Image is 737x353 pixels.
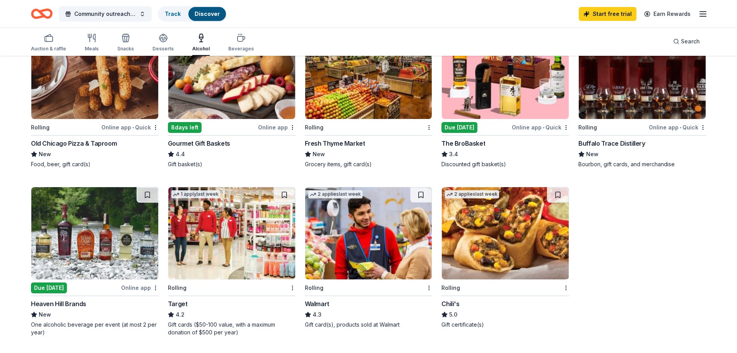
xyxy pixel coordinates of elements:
img: Image for Fresh Thyme Market [305,27,432,119]
div: Buffalo Trace Distillery [578,139,645,148]
span: • [680,124,681,131]
div: Beverages [228,46,254,52]
span: New [39,150,51,159]
a: Track [165,10,181,17]
a: Image for Chili's2 applieslast weekRollingChili's5.0Gift certificate(s) [441,187,569,329]
a: Image for Old Chicago Pizza & Taproom2 applieslast weekRollingOnline app•QuickOld Chicago Pizza &... [31,26,159,168]
div: Gift card(s), products sold at Walmart [305,321,433,329]
div: 8 days left [168,122,202,133]
div: Heaven Hill Brands [31,299,86,308]
img: Image for Target [168,187,295,279]
div: Gourmet Gift Baskets [168,139,230,148]
div: Due [DATE] [441,122,477,133]
a: Start free trial [579,7,636,21]
span: 3.4 [449,150,458,159]
a: Image for Target1 applylast weekRollingTarget4.2Gift cards ($50-100 value, with a maximum donatio... [168,187,296,336]
div: Old Chicago Pizza & Taproom [31,139,117,148]
div: Rolling [578,123,597,132]
div: Gift certificate(s) [441,321,569,329]
span: 5.0 [449,310,457,319]
div: Rolling [305,283,323,293]
img: Image for Walmart [305,187,432,279]
div: Snacks [117,46,134,52]
span: 4.2 [176,310,185,319]
div: Chili's [441,299,459,308]
img: Image for Heaven Hill Brands [31,187,158,279]
div: Online app Quick [101,122,159,132]
button: Desserts [152,30,174,56]
span: Community outreach Winona [74,9,136,19]
div: The BroBasket [441,139,485,148]
div: Walmart [305,299,329,308]
div: Discounted gift basket(s) [441,160,569,168]
span: New [586,150,598,159]
div: Grocery items, gift card(s) [305,160,433,168]
span: 4.4 [176,150,185,159]
div: Rolling [168,283,186,293]
span: New [313,150,325,159]
div: Rolling [305,123,323,132]
div: Rolling [31,123,50,132]
div: Online app [121,283,159,293]
div: Meals [85,46,99,52]
button: Search [667,34,706,49]
button: Alcohol [192,30,210,56]
a: Image for The BroBasket14 applieslast weekDue [DATE]Online app•QuickThe BroBasket3.4Discounted gi... [441,26,569,168]
span: 4.3 [313,310,321,319]
span: New [39,310,51,319]
div: Bourbon, gift cards, and merchandise [578,160,706,168]
img: Image for Buffalo Trace Distillery [579,27,706,119]
a: Image for Buffalo Trace Distillery8 applieslast weekRollingOnline app•QuickBuffalo Trace Distille... [578,26,706,168]
span: • [543,124,544,131]
img: Image for The BroBasket [442,27,569,119]
div: 1 apply last week [171,190,220,198]
div: Gift cards ($50-100 value, with a maximum donation of $500 per year) [168,321,296,336]
button: TrackDiscover [158,6,227,22]
a: Earn Rewards [640,7,695,21]
div: Gift basket(s) [168,160,296,168]
div: One alcoholic beverage per event (at most 2 per year) [31,321,159,336]
img: Image for Chili's [442,187,569,279]
div: Auction & raffle [31,46,66,52]
div: Due [DATE] [31,282,67,293]
span: Search [681,37,700,46]
span: • [132,124,134,131]
div: Alcohol [192,46,210,52]
div: Desserts [152,46,174,52]
button: Auction & raffle [31,30,66,56]
button: Snacks [117,30,134,56]
div: Online app [258,122,296,132]
div: 2 applies last week [445,190,499,198]
a: Image for Walmart2 applieslast weekRollingWalmart4.3Gift card(s), products sold at Walmart [305,187,433,329]
button: Beverages [228,30,254,56]
div: Rolling [441,283,460,293]
button: Community outreach Winona [59,6,152,22]
div: Online app Quick [512,122,569,132]
a: Image for Heaven Hill BrandsDue [DATE]Online appHeaven Hill BrandsNewOne alcoholic beverage per e... [31,187,159,336]
div: 2 applies last week [308,190,363,198]
div: Food, beer, gift card(s) [31,160,159,168]
button: Meals [85,30,99,56]
a: Image for Gourmet Gift Baskets17 applieslast week8days leftOnline appGourmet Gift Baskets4.4Gift ... [168,26,296,168]
img: Image for Gourmet Gift Baskets [168,27,295,119]
div: Target [168,299,188,308]
div: Fresh Thyme Market [305,139,365,148]
a: Home [31,5,53,23]
img: Image for Old Chicago Pizza & Taproom [31,27,158,119]
div: Online app Quick [649,122,706,132]
a: Discover [195,10,220,17]
a: Image for Fresh Thyme MarketRollingFresh Thyme MarketNewGrocery items, gift card(s) [305,26,433,168]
